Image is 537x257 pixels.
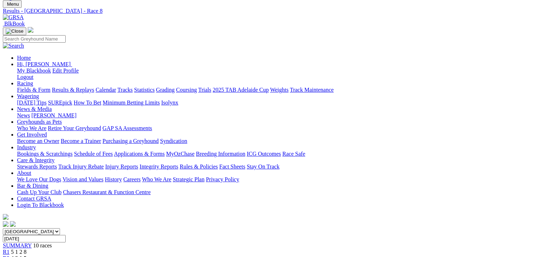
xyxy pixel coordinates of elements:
a: SUREpick [48,100,72,106]
a: Grading [156,87,175,93]
img: GRSA [3,14,24,21]
a: MyOzChase [166,151,194,157]
button: Toggle navigation [3,27,26,35]
a: Breeding Information [196,151,245,157]
a: Wagering [17,93,39,99]
div: News & Media [17,112,534,119]
span: Hi, [PERSON_NAME] [17,61,71,67]
div: Industry [17,151,534,157]
input: Select date [3,235,66,242]
a: BlkBook [3,21,25,27]
a: Contact GRSA [17,196,51,202]
a: R1 [3,249,10,255]
a: Logout [17,74,33,80]
a: News & Media [17,106,52,112]
a: Syndication [160,138,187,144]
span: 10 races [33,242,52,248]
a: Vision and Values [62,176,103,182]
a: Coursing [176,87,197,93]
a: GAP SA Assessments [103,125,152,131]
a: Track Maintenance [290,87,334,93]
span: 5 1 2 8 [11,249,27,255]
a: Schedule of Fees [74,151,113,157]
a: My Blackbook [17,68,51,74]
div: Hi, [PERSON_NAME] [17,68,534,80]
a: Fields & Form [17,87,50,93]
div: Get Involved [17,138,534,144]
a: Rules & Policies [180,164,218,170]
a: Get Involved [17,132,47,138]
input: Search [3,35,66,43]
a: Strategic Plan [173,176,204,182]
div: Care & Integrity [17,164,534,170]
a: Minimum Betting Limits [103,100,160,106]
a: Statistics [134,87,155,93]
a: 2025 TAB Adelaide Cup [213,87,269,93]
a: Cash Up Your Club [17,189,61,195]
img: logo-grsa-white.png [3,214,9,220]
a: Login To Blackbook [17,202,64,208]
a: How To Bet [74,100,102,106]
img: twitter.svg [10,221,16,227]
a: Become a Trainer [61,138,101,144]
div: Racing [17,87,534,93]
a: Results - [GEOGRAPHIC_DATA] - Race 8 [3,8,534,14]
a: Track Injury Rebate [58,164,104,170]
div: About [17,176,534,183]
img: Search [3,43,24,49]
a: Chasers Restaurant & Function Centre [63,189,150,195]
span: Menu [7,1,19,7]
div: Wagering [17,100,534,106]
a: Results & Replays [52,87,94,93]
a: Race Safe [282,151,305,157]
a: Injury Reports [105,164,138,170]
a: Integrity Reports [139,164,178,170]
a: Home [17,55,31,61]
img: facebook.svg [3,221,9,227]
a: Fact Sheets [219,164,245,170]
a: Care & Integrity [17,157,55,163]
a: History [105,176,122,182]
a: Greyhounds as Pets [17,119,62,125]
a: Hi, [PERSON_NAME] [17,61,72,67]
a: Bookings & Scratchings [17,151,72,157]
a: SUMMARY [3,242,32,248]
span: BlkBook [4,21,25,27]
a: [DATE] Tips [17,100,46,106]
a: Retire Your Greyhound [48,125,101,131]
a: ICG Outcomes [247,151,281,157]
a: News [17,112,30,118]
a: Trials [198,87,211,93]
a: Calendar [95,87,116,93]
a: Purchasing a Greyhound [103,138,159,144]
img: logo-grsa-white.png [28,27,33,33]
a: Careers [123,176,141,182]
a: Stewards Reports [17,164,57,170]
a: Become an Owner [17,138,59,144]
a: Racing [17,80,33,86]
a: Applications & Forms [114,151,165,157]
img: Close [6,28,23,34]
a: Who We Are [142,176,171,182]
button: Toggle navigation [3,0,22,8]
a: Who We Are [17,125,46,131]
a: Tracks [117,87,133,93]
a: Industry [17,144,36,150]
a: Privacy Policy [206,176,239,182]
a: About [17,170,31,176]
a: Edit Profile [53,68,79,74]
a: We Love Our Dogs [17,176,61,182]
a: Bar & Dining [17,183,48,189]
a: [PERSON_NAME] [31,112,76,118]
a: Isolynx [161,100,178,106]
a: Weights [270,87,289,93]
div: Bar & Dining [17,189,534,196]
div: Greyhounds as Pets [17,125,534,132]
a: Stay On Track [247,164,279,170]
